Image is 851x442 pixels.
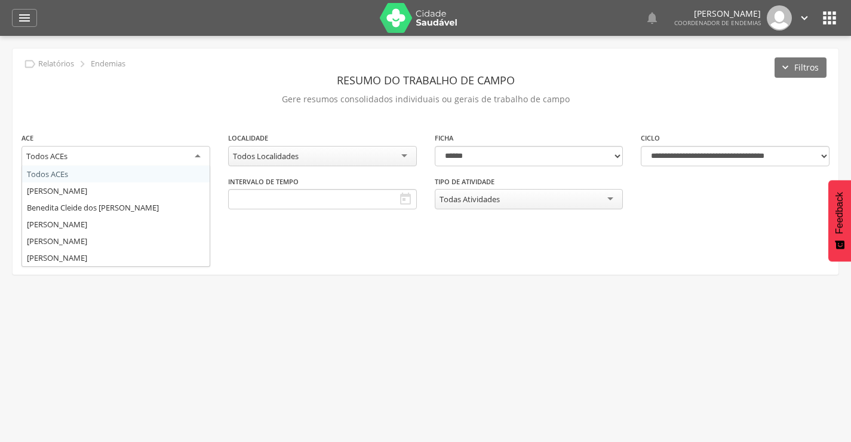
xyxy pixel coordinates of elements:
[91,59,125,69] p: Endemias
[22,166,210,182] div: Todos ACEs
[398,192,413,206] i: 
[435,133,453,143] label: Ficha
[645,11,659,25] i: 
[26,151,67,161] div: Todos ACEs
[228,177,299,187] label: Intervalo de Tempo
[645,5,659,31] a: 
[22,233,210,249] div: [PERSON_NAME]
[22,182,210,199] div: [PERSON_NAME]
[21,133,33,143] label: ACE
[674,10,761,18] p: [PERSON_NAME]
[798,5,811,31] a: 
[22,199,210,216] div: Benedita Cleide dos [PERSON_NAME]
[22,216,210,233] div: [PERSON_NAME]
[775,57,827,78] button: Filtros
[228,133,268,143] label: Localidade
[674,19,761,27] span: Coordenador de Endemias
[233,151,299,161] div: Todos Localidades
[798,11,811,25] i: 
[820,8,839,28] i: 
[17,11,32,25] i: 
[22,249,210,266] div: [PERSON_NAME]
[834,192,845,234] span: Feedback
[440,194,500,205] div: Todas Atividades
[23,57,36,71] i: 
[38,59,74,69] p: Relatórios
[21,91,830,108] p: Gere resumos consolidados individuais ou gerais de trabalho de campo
[12,9,37,27] a: 
[828,180,851,261] button: Feedback - Mostrar pesquisa
[435,177,494,187] label: Tipo de Atividade
[76,57,89,71] i: 
[21,69,830,91] header: Resumo do Trabalho de Campo
[641,133,660,143] label: Ciclo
